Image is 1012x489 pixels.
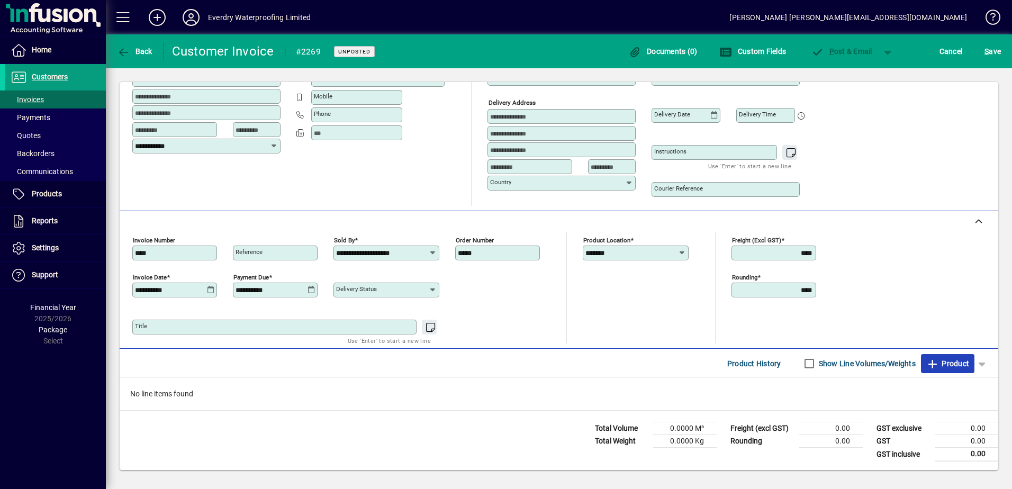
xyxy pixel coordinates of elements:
[708,160,791,172] mat-hint: Use 'Enter' to start a new line
[5,235,106,261] a: Settings
[926,355,969,372] span: Product
[5,208,106,234] a: Reports
[5,90,106,108] a: Invoices
[871,435,935,448] td: GST
[829,47,834,56] span: P
[133,274,167,281] mat-label: Invoice date
[732,237,781,244] mat-label: Freight (excl GST)
[456,237,494,244] mat-label: Order number
[133,237,175,244] mat-label: Invoice number
[978,2,999,37] a: Knowledge Base
[982,42,1004,61] button: Save
[590,435,653,448] td: Total Weight
[871,448,935,461] td: GST inclusive
[935,435,998,448] td: 0.00
[30,303,76,312] span: Financial Year
[314,110,331,117] mat-label: Phone
[5,181,106,207] a: Products
[11,131,41,140] span: Quotes
[490,178,511,186] mat-label: Country
[314,93,332,100] mat-label: Mobile
[727,355,781,372] span: Product History
[723,354,785,373] button: Product History
[811,47,872,56] span: ost & Email
[5,108,106,126] a: Payments
[334,237,355,244] mat-label: Sold by
[653,435,717,448] td: 0.0000 Kg
[5,162,106,180] a: Communications
[653,422,717,435] td: 0.0000 M³
[590,422,653,435] td: Total Volume
[937,42,965,61] button: Cancel
[806,42,878,61] button: Post & Email
[5,144,106,162] a: Backorders
[32,216,58,225] span: Reports
[32,46,51,54] span: Home
[729,9,967,26] div: [PERSON_NAME] [PERSON_NAME][EMAIL_ADDRESS][DOMAIN_NAME]
[11,149,55,158] span: Backorders
[11,167,73,176] span: Communications
[32,73,68,81] span: Customers
[11,113,50,122] span: Payments
[725,422,799,435] td: Freight (excl GST)
[871,422,935,435] td: GST exclusive
[626,42,700,61] button: Documents (0)
[208,9,311,26] div: Everdry Waterproofing Limited
[739,111,776,118] mat-label: Delivery time
[348,334,431,347] mat-hint: Use 'Enter' to start a new line
[5,126,106,144] a: Quotes
[106,42,164,61] app-page-header-button: Back
[135,322,147,330] mat-label: Title
[338,48,371,55] span: Unposted
[174,8,208,27] button: Profile
[817,358,916,369] label: Show Line Volumes/Weights
[117,47,152,56] span: Back
[336,285,377,293] mat-label: Delivery status
[11,95,44,104] span: Invoices
[32,189,62,198] span: Products
[5,37,106,64] a: Home
[719,47,786,56] span: Custom Fields
[717,42,789,61] button: Custom Fields
[984,43,1001,60] span: ave
[732,274,757,281] mat-label: Rounding
[725,435,799,448] td: Rounding
[654,148,686,155] mat-label: Instructions
[120,378,998,410] div: No line items found
[583,237,630,244] mat-label: Product location
[172,43,274,60] div: Customer Invoice
[629,47,698,56] span: Documents (0)
[236,248,263,256] mat-label: Reference
[233,274,269,281] mat-label: Payment due
[935,422,998,435] td: 0.00
[32,270,58,279] span: Support
[939,43,963,60] span: Cancel
[5,262,106,288] a: Support
[296,43,321,60] div: #2269
[921,354,974,373] button: Product
[140,8,174,27] button: Add
[935,448,998,461] td: 0.00
[984,47,989,56] span: S
[654,111,690,118] mat-label: Delivery date
[39,325,67,334] span: Package
[799,435,863,448] td: 0.00
[114,42,155,61] button: Back
[32,243,59,252] span: Settings
[799,422,863,435] td: 0.00
[654,185,703,192] mat-label: Courier Reference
